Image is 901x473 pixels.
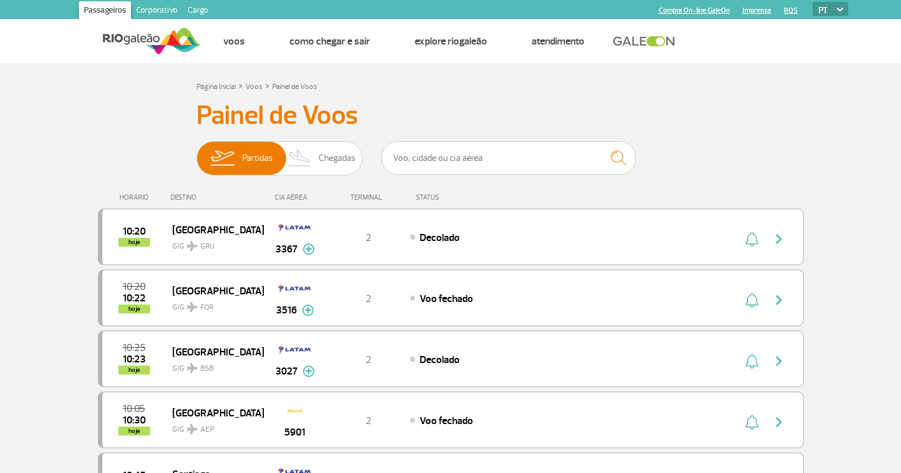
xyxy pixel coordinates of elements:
[172,417,254,435] span: GIG
[771,415,787,430] img: seta-direita-painel-voo.svg
[409,193,513,202] div: STATUS
[172,295,254,313] span: GIG
[123,227,146,236] span: 2025-08-25 10:20:00
[200,241,215,252] span: GRU
[771,231,787,247] img: seta-direita-painel-voo.svg
[123,343,146,352] span: 2025-08-25 10:25:00
[172,234,254,252] span: GIG
[415,35,487,48] a: Explore RIOgaleão
[172,282,254,299] span: [GEOGRAPHIC_DATA]
[118,238,150,247] span: hoje
[284,425,305,440] span: 5901
[123,282,146,291] span: 2025-08-25 10:20:00
[79,1,131,22] a: Passageiros
[366,292,371,305] span: 2
[102,193,171,202] div: HORÁRIO
[202,142,242,175] img: slider-embarque
[771,353,787,369] img: seta-direita-painel-voo.svg
[327,193,409,202] div: TERMINAL
[123,404,145,413] span: 2025-08-25 10:05:00
[366,353,371,366] span: 2
[420,353,460,366] span: Decolado
[420,231,460,244] span: Decolado
[420,292,473,305] span: Voo fechado
[170,193,263,202] div: DESTINO
[187,424,198,434] img: destiny_airplane.svg
[200,424,214,435] span: AEP
[118,427,150,435] span: hoje
[745,231,759,247] img: sino-painel-voo.svg
[123,416,146,425] span: 2025-08-25 10:30:00
[245,82,263,92] a: Voos
[187,363,198,373] img: destiny_airplane.svg
[771,292,787,308] img: seta-direita-painel-voo.svg
[187,241,198,251] img: destiny_airplane.svg
[172,343,254,360] span: [GEOGRAPHIC_DATA]
[743,6,771,15] a: Imprensa
[303,243,315,255] img: mais-info-painel-voo.svg
[276,303,297,318] span: 3516
[302,305,314,316] img: mais-info-painel-voo.svg
[223,35,245,48] a: Voos
[187,302,198,312] img: destiny_airplane.svg
[265,78,270,93] a: >
[745,353,759,369] img: sino-painel-voo.svg
[182,1,213,22] a: Cargo
[200,302,214,313] span: FOR
[275,364,298,379] span: 3027
[172,404,254,421] span: [GEOGRAPHIC_DATA]
[532,35,584,48] a: Atendimento
[303,366,315,377] img: mais-info-painel-voo.svg
[745,292,759,308] img: sino-painel-voo.svg
[131,1,182,22] a: Corporativo
[172,221,254,238] span: [GEOGRAPHIC_DATA]
[200,363,214,374] span: BSB
[366,231,371,244] span: 2
[118,366,150,374] span: hoje
[196,100,705,132] h3: Painel de Voos
[123,355,146,364] span: 2025-08-25 10:23:00
[196,82,236,92] a: Página Inicial
[366,415,371,427] span: 2
[118,305,150,313] span: hoje
[238,78,243,93] a: >
[289,35,370,48] a: Como chegar e sair
[275,242,298,257] span: 3367
[745,415,759,430] img: sino-painel-voo.svg
[319,142,355,175] span: Chegadas
[123,294,146,303] span: 2025-08-25 10:22:00
[382,141,636,175] input: Voo, cidade ou cia aérea
[272,82,317,92] a: Painel de Voos
[784,6,798,15] a: RQS
[420,415,473,427] span: Voo fechado
[263,193,327,202] div: CIA AÉREA
[242,142,273,175] span: Partidas
[282,142,319,175] img: slider-desembarque
[172,356,254,374] span: GIG
[659,6,730,15] a: Compra On-line GaleOn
